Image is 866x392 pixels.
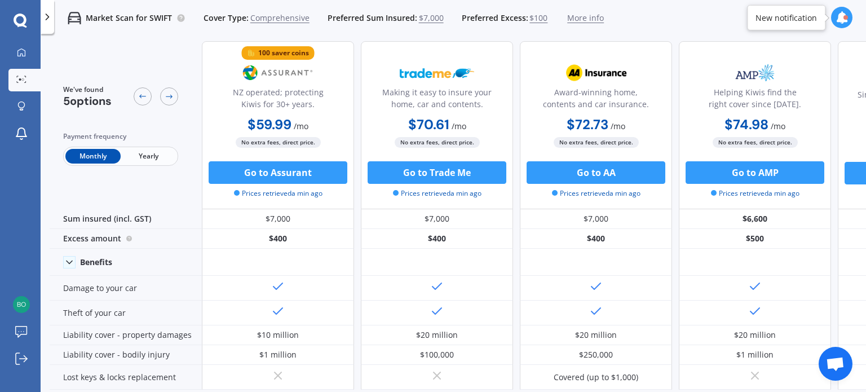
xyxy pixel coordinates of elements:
[527,161,665,184] button: Go to AA
[68,11,81,25] img: car.f15378c7a67c060ca3f3.svg
[50,301,202,325] div: Theft of your car
[258,47,309,59] div: 100 saver coins
[736,349,774,360] div: $1 million
[209,161,347,184] button: Go to Assurant
[370,86,503,114] div: Making it easy to insure your home, car and contents.
[559,59,633,87] img: AA.webp
[408,116,449,133] b: $70.61
[567,116,608,133] b: $72.73
[211,86,344,114] div: NZ operated; protecting Kiwis for 30+ years.
[711,188,799,199] span: Prices retrieved a min ago
[234,188,322,199] span: Prices retrieved a min ago
[520,209,672,229] div: $7,000
[395,137,480,148] span: No extra fees, direct price.
[611,121,625,131] span: / mo
[204,12,249,24] span: Cover Type:
[248,116,291,133] b: $59.99
[250,12,310,24] span: Comprehensive
[50,209,202,229] div: Sum insured (incl. GST)
[13,296,30,313] img: 8d0b7b57e05a7b3ed47f94b25284c774
[63,94,112,108] span: 5 options
[328,12,417,24] span: Preferred Sum Insured:
[86,12,172,24] p: Market Scan for SWIFT
[248,49,255,57] img: points
[554,372,638,383] div: Covered (up to $1,000)
[567,12,604,24] span: More info
[724,116,768,133] b: $74.98
[241,59,315,87] img: Assurant.png
[202,229,354,249] div: $400
[462,12,528,24] span: Preferred Excess:
[420,349,454,360] div: $100,000
[520,229,672,249] div: $400
[718,59,792,87] img: AMP.webp
[679,209,831,229] div: $6,600
[713,137,798,148] span: No extra fees, direct price.
[50,229,202,249] div: Excess amount
[416,329,458,341] div: $20 million
[734,329,776,341] div: $20 million
[819,347,852,381] a: Open chat
[400,59,474,87] img: Trademe.webp
[529,86,662,114] div: Award-winning home, contents and car insurance.
[686,161,824,184] button: Go to AMP
[368,161,506,184] button: Go to Trade Me
[65,149,121,164] span: Monthly
[452,121,466,131] span: / mo
[236,137,321,148] span: No extra fees, direct price.
[50,325,202,345] div: Liability cover - property damages
[529,12,547,24] span: $100
[361,209,513,229] div: $7,000
[50,276,202,301] div: Damage to your car
[63,131,178,142] div: Payment frequency
[63,85,112,95] span: We've found
[419,12,444,24] span: $7,000
[202,209,354,229] div: $7,000
[294,121,308,131] span: / mo
[679,229,831,249] div: $500
[121,149,176,164] span: Yearly
[755,12,817,23] div: New notification
[393,188,481,199] span: Prices retrieved a min ago
[579,349,613,360] div: $250,000
[257,329,299,341] div: $10 million
[361,229,513,249] div: $400
[688,86,821,114] div: Helping Kiwis find the right cover since [DATE].
[50,345,202,365] div: Liability cover - bodily injury
[552,188,640,199] span: Prices retrieved a min ago
[771,121,785,131] span: / mo
[575,329,617,341] div: $20 million
[554,137,639,148] span: No extra fees, direct price.
[50,365,202,390] div: Lost keys & locks replacement
[259,349,297,360] div: $1 million
[80,257,112,267] div: Benefits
